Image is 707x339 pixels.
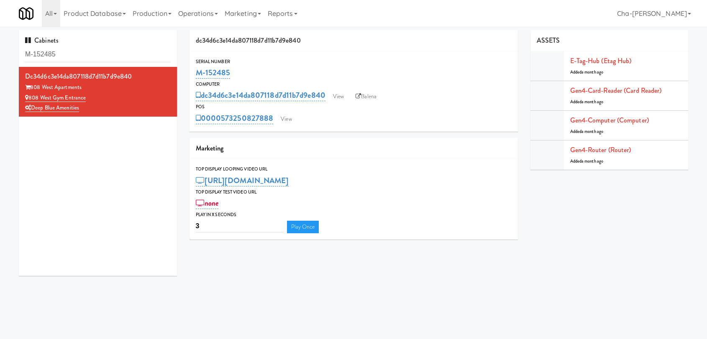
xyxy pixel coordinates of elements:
span: Added [570,69,604,75]
a: none [196,197,219,209]
a: E-tag-hub (Etag Hub) [570,56,632,66]
a: Balena [351,90,381,103]
span: Added [570,99,604,105]
div: dc34d6c3e14da807118d7d11b7d9e840 [25,70,171,83]
a: Gen4-computer (Computer) [570,115,649,125]
span: Added [570,128,604,135]
div: Top Display Looping Video Url [196,165,512,173]
a: [URL][DOMAIN_NAME] [196,175,289,186]
a: Gen4-card-reader (Card Reader) [570,86,662,95]
div: Serial Number [196,58,512,66]
span: a month ago [581,158,603,164]
a: 808 West Gym Entrance [25,94,86,102]
li: dc34d6c3e14da807118d7d11b7d9e840808 West Apartments 808 West Gym EntranceDeep Blue Amenities [19,67,177,117]
a: 0000573250827888 [196,112,274,124]
a: M-152485 [196,67,231,79]
a: View [329,90,348,103]
input: Search cabinets [25,47,171,62]
a: Deep Blue Amenities [25,104,79,112]
span: ASSETS [537,36,560,45]
div: POS [196,103,512,111]
div: 808 West Apartments [25,82,171,93]
div: Top Display Test Video Url [196,188,512,196]
img: Micromart [19,6,33,21]
span: a month ago [581,128,603,135]
div: dc34d6c3e14da807118d7d11b7d9e840 [190,30,518,51]
span: a month ago [581,69,603,75]
span: a month ago [581,99,603,105]
a: Play Once [287,221,319,233]
a: dc34d6c3e14da807118d7d11b7d9e840 [196,89,325,101]
a: View [277,113,296,125]
span: Cabinets [25,36,59,45]
div: Play in X seconds [196,211,512,219]
span: Marketing [196,143,224,153]
span: Added [570,158,604,164]
a: Gen4-router (Router) [570,145,631,155]
div: Computer [196,80,512,89]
